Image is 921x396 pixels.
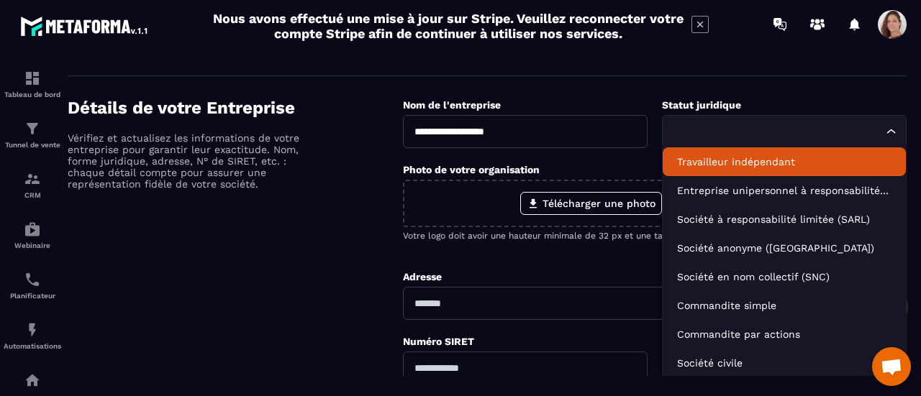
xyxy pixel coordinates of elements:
p: CRM [4,191,61,199]
a: formationformationCRM [4,160,61,210]
a: Ouvrir le chat [872,347,911,386]
p: Tableau de bord [4,91,61,98]
img: formation [24,70,41,87]
p: Société en nom collectif (SNC) [677,270,891,284]
img: automations [24,372,41,389]
label: Photo de votre organisation [403,164,540,175]
img: formation [24,170,41,188]
a: automationsautomationsAutomatisations [4,310,61,361]
label: Télécharger une photo [520,192,662,215]
img: automations [24,221,41,238]
h2: Nous avons effectué une mise à jour sur Stripe. Veuillez reconnecter votre compte Stripe afin de ... [212,11,684,41]
h4: Détails de votre Entreprise [68,98,403,118]
a: schedulerschedulerPlanificateur [4,260,61,310]
label: Nom de l'entreprise [403,99,501,111]
img: scheduler [24,271,41,288]
p: Société civile [677,356,891,370]
p: Société anonyme (SA) [677,241,891,255]
label: Adresse [403,271,442,282]
p: Société à responsabilité limitée (SARL) [677,212,891,226]
div: Search for option [662,115,907,148]
p: Webinaire [4,241,61,249]
label: Statut juridique [662,99,741,111]
img: logo [20,13,150,39]
p: Commandite par actions [677,327,891,341]
p: Tunnel de vente [4,141,61,149]
a: formationformationTunnel de vente [4,109,61,160]
p: Votre logo doit avoir une hauteur minimale de 32 px et une taille maximale de 300 ko. [403,231,907,241]
p: Planificateur [4,292,61,300]
a: formationformationTableau de bord [4,59,61,109]
img: automations [24,321,41,339]
img: formation [24,120,41,137]
p: Entreprise unipersonnel à responsabilité limitée (EURL) [677,183,891,198]
label: Numéro SIRET [403,336,474,347]
p: Automatisations [4,342,61,350]
a: automationsautomationsWebinaire [4,210,61,260]
p: Commandite simple [677,298,891,313]
p: Travailleur indépendant [677,155,891,169]
p: Vérifiez et actualisez les informations de votre entreprise pour garantir leur exactitude. Nom, f... [68,132,319,190]
input: Search for option [671,124,883,139]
